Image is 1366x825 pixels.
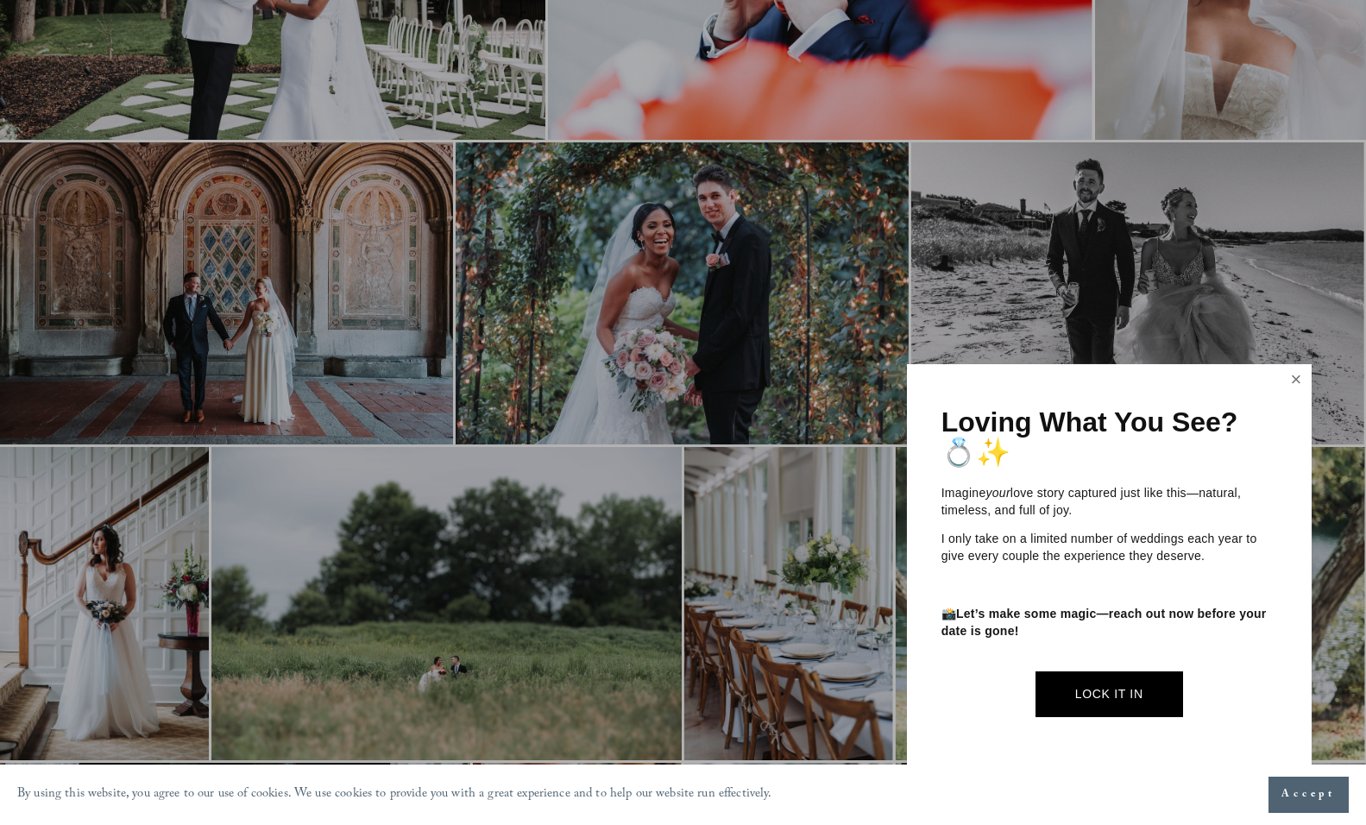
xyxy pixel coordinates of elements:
span: Accept [1281,786,1336,803]
strong: Let’s make some magic—reach out now before your date is gone! [941,607,1270,638]
h1: Loving What You See? 💍✨ [941,407,1277,468]
a: Close [1283,367,1309,394]
button: Accept [1268,777,1349,813]
em: your [985,486,1010,500]
p: 📸 [941,606,1277,639]
p: By using this website, you agree to our use of cookies. We use cookies to provide you with a grea... [17,783,772,808]
a: Lock It In [1036,671,1183,717]
p: I only take on a limited number of weddings each year to give every couple the experience they de... [941,531,1277,564]
p: Imagine love story captured just like this—natural, timeless, and full of joy. [941,485,1277,519]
